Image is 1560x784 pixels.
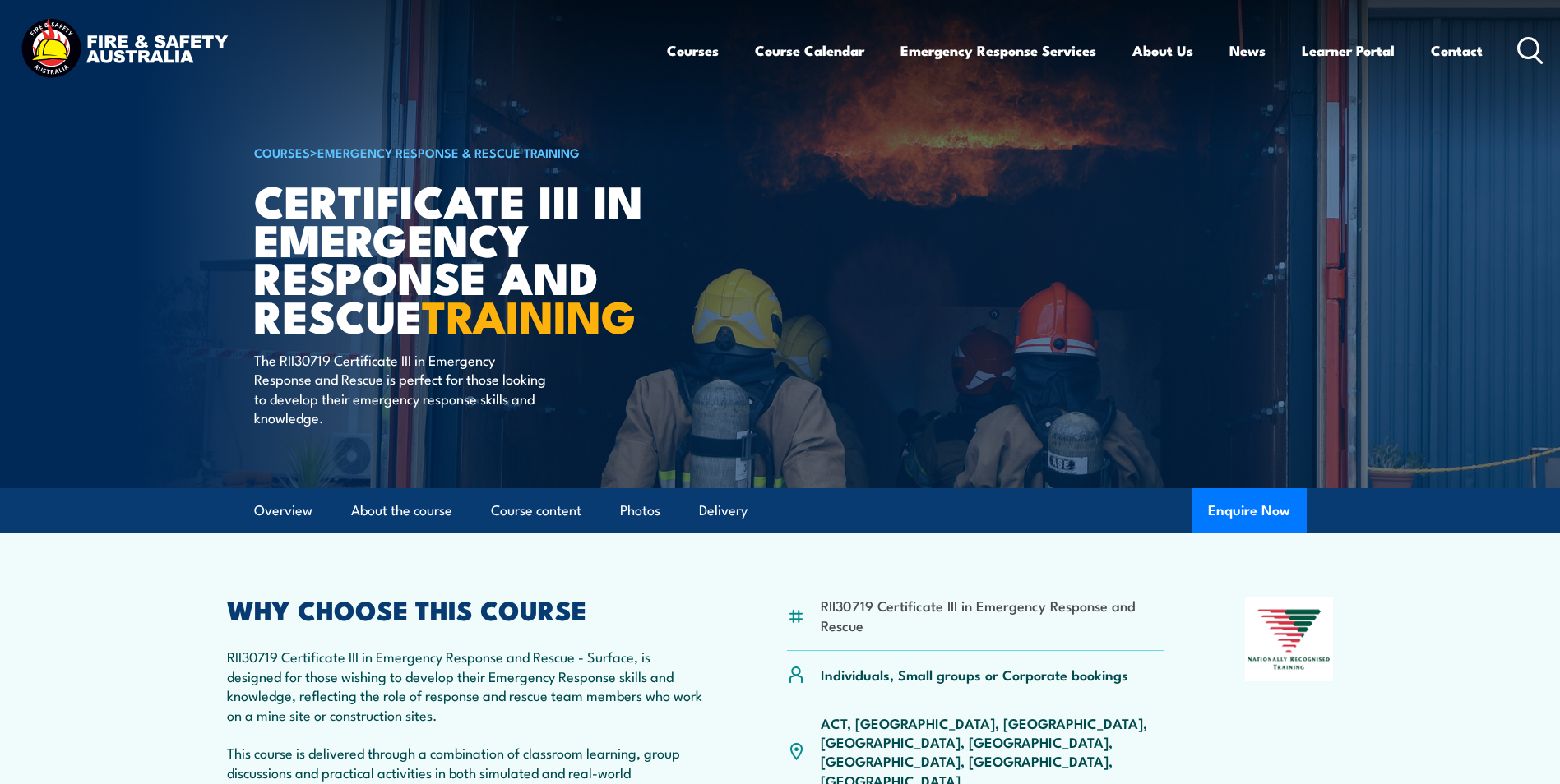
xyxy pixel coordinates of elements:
strong: TRAINING [422,280,636,348]
p: The RII30719 Certificate III in Emergency Response and Rescue is perfect for those looking to dev... [254,350,554,427]
a: Emergency Response Services [900,29,1096,72]
h1: Certificate III in Emergency Response and Rescue [254,181,660,334]
a: Courses [667,29,719,72]
a: Delivery [699,489,748,533]
a: Course Calendar [755,29,864,72]
a: News [1229,29,1266,72]
a: Course content [491,489,581,533]
p: Individuals, Small groups or Corporate bookings [821,665,1128,684]
a: About the course [351,489,452,533]
h6: > [254,142,660,162]
a: COURSES [254,143,310,161]
a: Photos [620,489,660,533]
img: Nationally Recognised Training logo. [1245,597,1334,681]
a: Learner Portal [1302,29,1395,72]
button: Enquire Now [1192,488,1307,533]
li: RII30719 Certificate III in Emergency Response and Rescue [821,596,1165,634]
h2: WHY CHOOSE THIS COURSE [227,597,707,620]
a: Overview [254,489,312,533]
a: Emergency Response & Rescue Training [317,143,580,161]
a: Contact [1431,29,1483,72]
a: About Us [1132,29,1193,72]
